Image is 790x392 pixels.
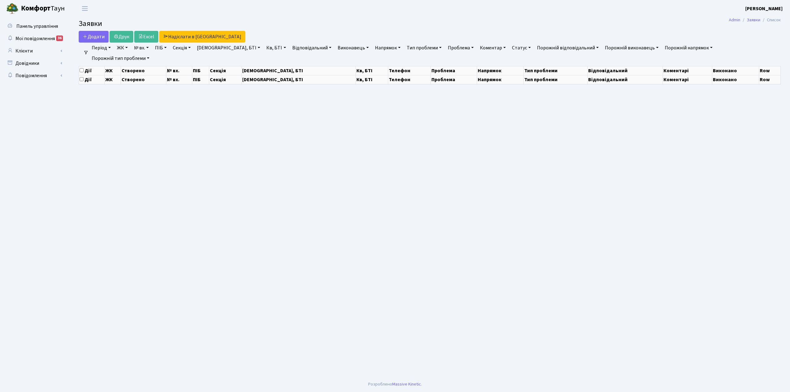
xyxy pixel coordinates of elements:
a: Довідники [3,57,65,69]
a: Проблема [445,43,476,53]
th: Відповідальний [588,66,663,75]
th: Секція [209,75,242,84]
button: Переключити навігацію [77,3,93,14]
a: Напрямок [372,43,403,53]
th: Row [759,75,781,84]
a: Порожній тип проблеми [89,53,152,64]
a: Секція [170,43,193,53]
th: Напрямок [477,66,523,75]
a: [DEMOGRAPHIC_DATA], БТІ [194,43,263,53]
a: Кв, БТІ [264,43,288,53]
a: [PERSON_NAME] [745,5,783,12]
th: Тип проблеми [523,66,587,75]
th: Проблема [430,66,477,75]
th: Створено [121,66,166,75]
span: Таун [21,3,65,14]
th: Виконано [712,75,759,84]
th: Створено [121,75,166,84]
a: Статус [509,43,533,53]
a: Admin [729,17,740,23]
li: Список [760,17,781,23]
span: Панель управління [16,23,58,30]
th: Коментарі [663,66,712,75]
th: Кв, БТІ [356,75,388,84]
div: Розроблено . [368,381,422,388]
th: Кв, БТІ [356,66,388,75]
th: Коментарі [663,75,712,84]
th: [DEMOGRAPHIC_DATA], БТІ [241,75,356,84]
th: Секція [209,66,242,75]
th: Проблема [430,75,477,84]
a: Excel [134,31,158,43]
th: Напрямок [477,75,523,84]
a: Мої повідомлення36 [3,32,65,45]
a: Massive Kinetic [392,381,421,387]
th: ПІБ [192,75,209,84]
span: Додати [83,33,105,40]
th: [DEMOGRAPHIC_DATA], БТІ [241,66,356,75]
a: Порожній відповідальний [534,43,601,53]
a: Тип проблеми [404,43,444,53]
th: Телефон [388,66,431,75]
th: Row [759,66,781,75]
span: Мої повідомлення [15,35,55,42]
a: № вх. [131,43,151,53]
th: Телефон [388,75,431,84]
div: 36 [56,35,63,41]
span: Заявки [79,18,102,29]
th: ПІБ [192,66,209,75]
a: Відповідальний [290,43,334,53]
a: Виконавець [335,43,371,53]
th: Дії [79,66,105,75]
nav: breadcrumb [720,14,790,27]
th: Відповідальний [588,75,663,84]
a: Надіслати в [GEOGRAPHIC_DATA] [159,31,245,43]
th: ЖК [104,75,121,84]
a: ПІБ [152,43,169,53]
a: Додати [79,31,109,43]
img: logo.png [6,2,19,15]
a: Повідомлення [3,69,65,82]
a: Заявки [747,17,760,23]
b: Комфорт [21,3,51,13]
th: № вх. [166,75,192,84]
th: Дії [79,75,105,84]
a: Порожній виконавець [602,43,661,53]
a: Період [89,43,113,53]
a: Клієнти [3,45,65,57]
a: Порожній напрямок [662,43,715,53]
th: ЖК [104,66,121,75]
th: Виконано [712,66,759,75]
th: № вх. [166,66,192,75]
a: Панель управління [3,20,65,32]
a: ЖК [114,43,130,53]
a: Коментар [477,43,508,53]
a: Друк [110,31,133,43]
th: Тип проблеми [523,75,587,84]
